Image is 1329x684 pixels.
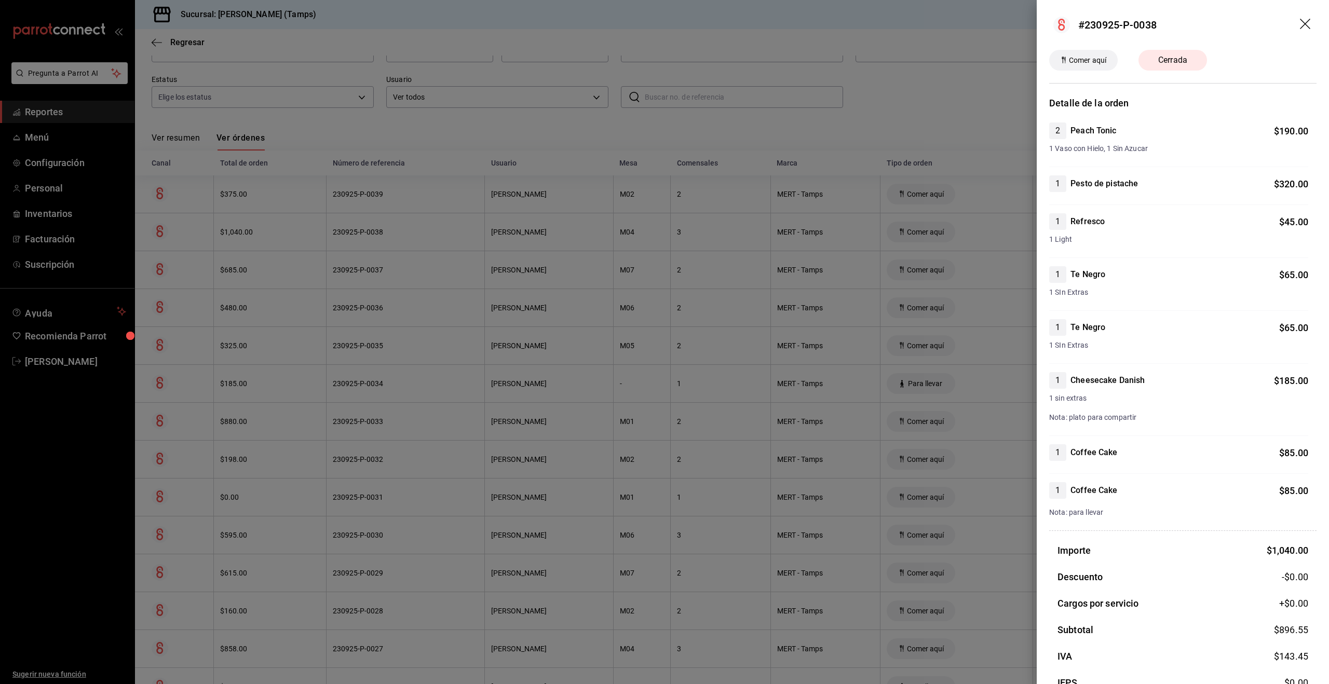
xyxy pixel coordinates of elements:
[1049,143,1308,154] span: 1 Vaso con Hielo, 1 Sin Azucar
[1070,374,1145,387] h4: Cheesecake Danish
[1057,649,1072,663] h3: IVA
[1274,624,1308,635] span: $ 896.55
[1070,125,1116,137] h4: Peach Tonic
[1049,96,1317,110] h3: Detalle de la orden
[1057,623,1093,637] h3: Subtotal
[1049,287,1308,298] span: 1 SIn Extras
[1274,651,1308,662] span: $ 143.45
[1279,216,1308,227] span: $ 45.00
[1049,215,1066,228] span: 1
[1049,177,1066,190] span: 1
[1070,177,1138,190] h4: Pesto de pistache
[1300,19,1312,31] button: drag
[1279,447,1308,458] span: $ 85.00
[1049,321,1066,334] span: 1
[1049,234,1308,245] span: 1 Light
[1049,413,1136,421] span: Nota: plato para compartir
[1057,570,1103,584] h3: Descuento
[1057,543,1091,557] h3: Importe
[1049,374,1066,387] span: 1
[1049,125,1066,137] span: 2
[1070,215,1105,228] h4: Refresco
[1057,596,1139,610] h3: Cargos por servicio
[1274,375,1308,386] span: $ 185.00
[1049,446,1066,459] span: 1
[1279,596,1308,610] span: +$ 0.00
[1070,268,1105,281] h4: Te Negro
[1049,340,1308,351] span: 1 SIn Extras
[1267,545,1308,556] span: $ 1,040.00
[1078,17,1157,33] div: #230925-P-0038
[1070,484,1117,497] h4: Coffee Cake
[1152,54,1194,66] span: Cerrada
[1274,126,1308,136] span: $ 190.00
[1279,269,1308,280] span: $ 65.00
[1282,570,1308,584] span: -$0.00
[1049,393,1308,404] span: 1 sin extras
[1070,446,1117,459] h4: Coffee Cake
[1279,322,1308,333] span: $ 65.00
[1279,485,1308,496] span: $ 85.00
[1065,55,1110,66] span: Comer aquí
[1049,508,1103,516] span: Nota: para llevar
[1274,179,1308,189] span: $ 320.00
[1049,484,1066,497] span: 1
[1049,268,1066,281] span: 1
[1070,321,1105,334] h4: Te Negro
